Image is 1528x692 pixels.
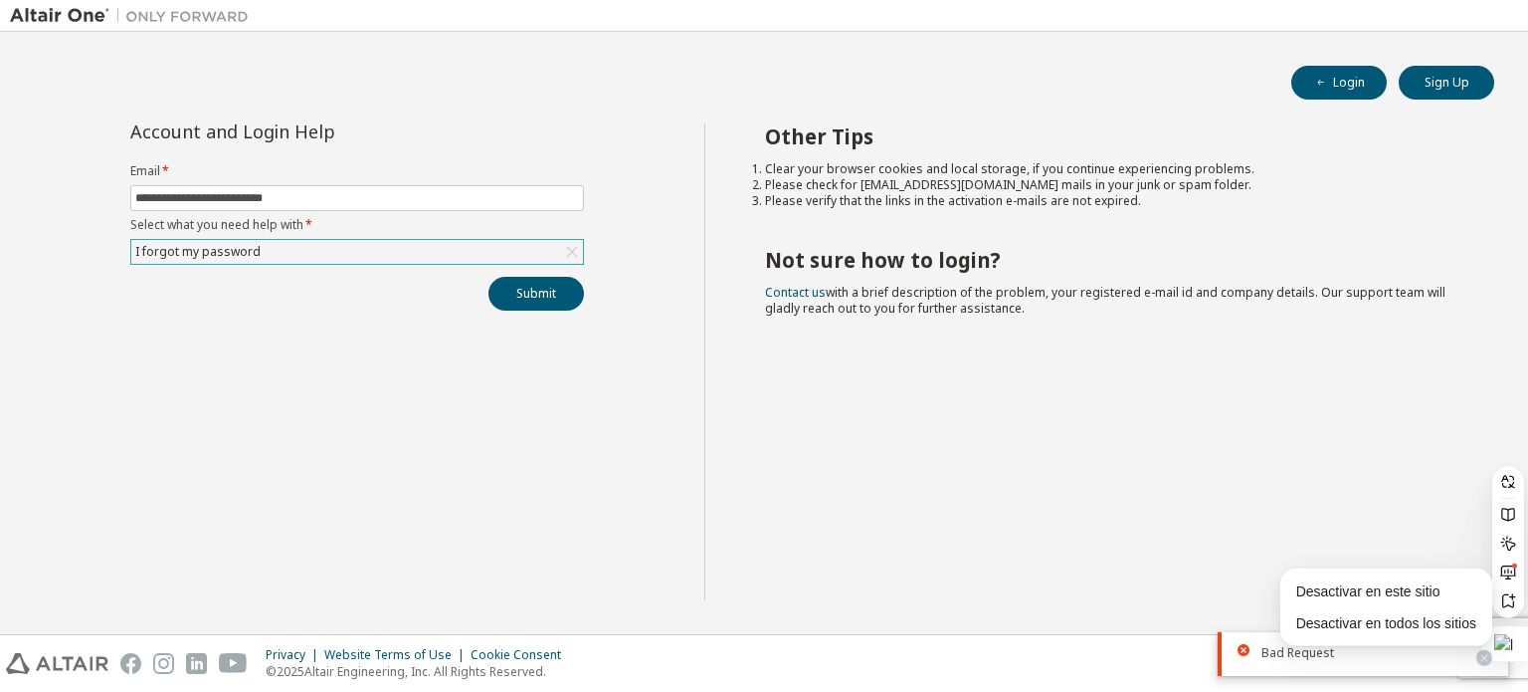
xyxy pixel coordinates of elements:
img: altair_logo.svg [6,653,108,674]
div: Account and Login Help [130,123,493,139]
div: Website Terms of Use [324,647,471,663]
a: Contact us [765,284,826,301]
div: Cookie Consent [471,647,573,663]
h2: Other Tips [765,123,1459,149]
button: Sign Up [1399,66,1494,100]
span: with a brief description of the problem, your registered e-mail id and company details. Our suppo... [765,284,1445,317]
button: Submit [488,277,584,311]
p: © 2025 Altair Engineering, Inc. All Rights Reserved. [266,663,573,680]
label: Email [130,163,584,179]
img: instagram.svg [153,653,174,674]
img: linkedin.svg [186,653,207,674]
li: Please verify that the links in the activation e-mails are not expired. [765,193,1459,209]
div: Privacy [266,647,324,663]
label: Select what you need help with [130,217,584,233]
div: I forgot my password [131,240,583,264]
li: Clear your browser cookies and local storage, if you continue experiencing problems. [765,161,1459,177]
div: I forgot my password [132,241,264,263]
li: Please check for [EMAIL_ADDRESS][DOMAIN_NAME] mails in your junk or spam folder. [765,177,1459,193]
button: Login [1291,66,1387,100]
img: facebook.svg [120,653,141,674]
span: Bad Request [1261,645,1334,661]
h2: Not sure how to login? [765,247,1459,273]
img: Altair One [10,6,259,26]
img: youtube.svg [219,653,248,674]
